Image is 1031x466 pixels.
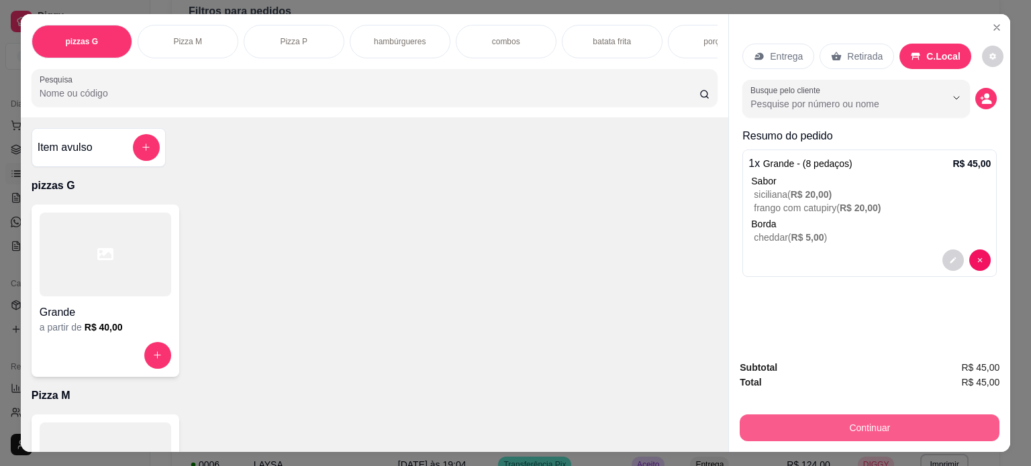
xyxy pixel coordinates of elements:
[374,36,426,47] p: hambúrgueres
[750,97,924,111] input: Busque pelo cliente
[85,321,123,334] h6: R$ 40,00
[740,377,761,388] strong: Total
[593,36,631,47] p: batata frita
[40,74,77,85] label: Pesquisa
[740,362,777,373] strong: Subtotal
[969,249,991,271] button: decrease-product-quantity
[952,157,991,170] p: R$ 45,00
[703,36,732,47] p: porções
[751,217,991,231] p: Borda
[961,360,999,375] span: R$ 45,00
[280,36,307,47] p: Pizza P
[791,232,824,243] span: R$ 5,00
[961,375,999,390] span: R$ 45,00
[942,249,964,271] button: decrease-product-quantity
[791,189,832,200] span: R$ 20,00 )
[492,36,520,47] p: combos
[144,342,171,369] button: increase-product-quantity
[40,304,171,321] h4: Grande
[65,36,98,47] p: pizzas G
[40,86,699,100] input: Pesquisa
[754,188,991,201] p: siciliana (
[946,87,967,109] button: Show suggestions
[133,134,160,161] button: add-separate-item
[32,178,718,194] p: pizzas G
[763,158,852,169] span: Grande - (8 pedaços)
[847,50,883,63] p: Retirada
[173,36,202,47] p: Pizza M
[982,46,1003,67] button: decrease-product-quantity
[40,321,171,334] div: a partir de
[840,202,881,213] span: R$ 20,00 )
[748,156,852,172] p: 1 x
[754,201,991,215] p: frango com catupiry (
[751,174,991,188] div: Sabor
[754,231,991,244] p: cheddar ( )
[770,50,803,63] p: Entrega
[38,139,93,156] h4: Item avulso
[975,88,997,109] button: decrease-product-quantity
[742,128,997,144] p: Resumo do pedido
[740,414,999,441] button: Continuar
[986,17,1008,38] button: Close
[32,388,718,404] p: Pizza M
[750,84,825,96] label: Busque pelo cliente
[926,50,961,63] p: C.Local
